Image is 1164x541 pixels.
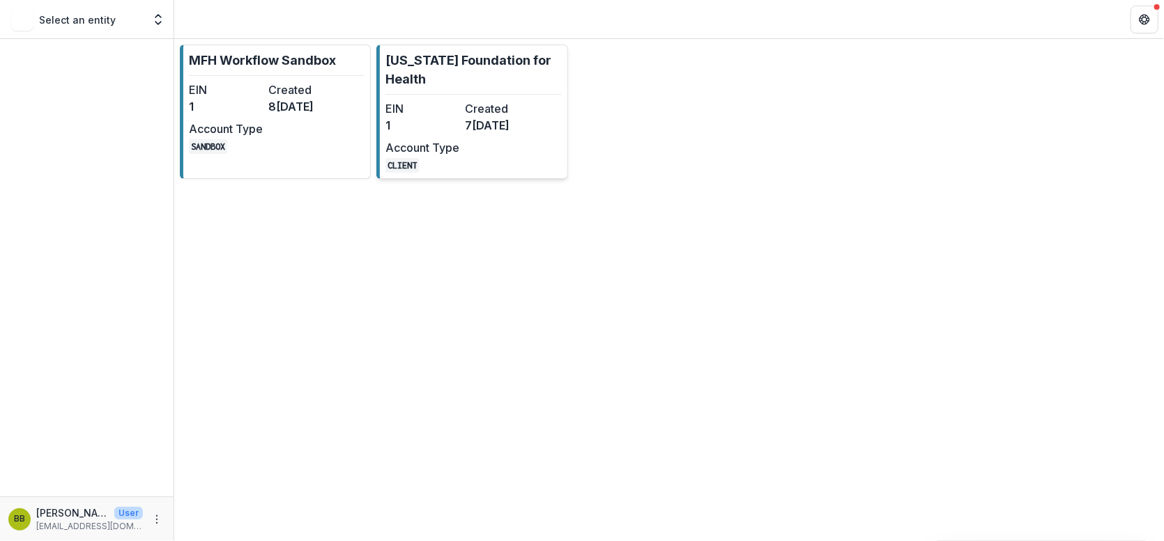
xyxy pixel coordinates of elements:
p: User [114,507,143,519]
a: [US_STATE] Foundation for HealthEIN1Created7[DATE]Account TypeCLIENT [376,45,567,179]
dd: 8[DATE] [268,98,342,115]
dd: 7[DATE] [465,117,539,134]
dt: Created [465,100,539,117]
dd: 1 [189,98,263,115]
p: Select an entity [39,13,116,27]
p: MFH Workflow Sandbox [189,51,336,70]
button: Get Help [1131,6,1158,33]
dt: Account Type [385,139,459,156]
code: SANDBOX [189,139,227,154]
dd: 1 [385,117,459,134]
img: Select an entity [11,8,33,31]
p: [EMAIL_ADDRESS][DOMAIN_NAME] [36,520,143,533]
dt: EIN [385,100,459,117]
code: CLIENT [385,158,419,173]
a: MFH Workflow SandboxEIN1Created8[DATE]Account TypeSANDBOX [180,45,371,179]
p: [PERSON_NAME] [36,505,109,520]
button: Open entity switcher [148,6,168,33]
div: Brandy Boyer [14,515,25,524]
dt: EIN [189,81,263,98]
dt: Account Type [189,120,263,137]
p: [US_STATE] Foundation for Health [385,51,561,88]
dt: Created [268,81,342,98]
button: More [148,511,165,528]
